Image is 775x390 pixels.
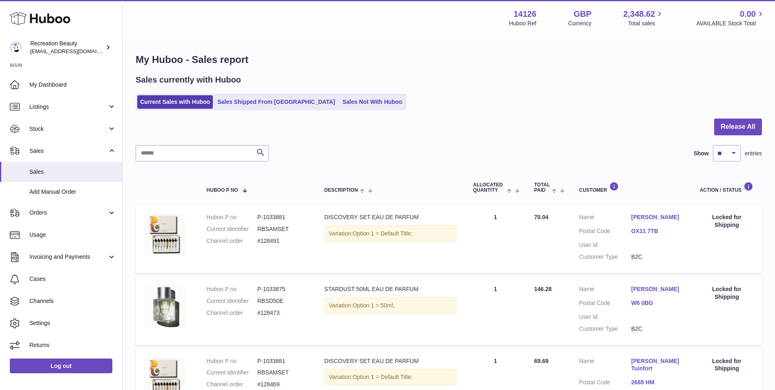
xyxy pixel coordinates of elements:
a: 0.00 AVAILABLE Stock Total [696,9,765,27]
div: Variation: [324,369,457,386]
a: Current Sales with Huboo [137,95,213,109]
div: DISCOVERY SET EAU DE PARFUM [324,357,457,365]
div: Locked for Shipping [700,285,754,301]
a: [PERSON_NAME] Tuinfort [631,357,683,373]
span: 2,348.62 [623,9,655,20]
span: My Dashboard [29,81,116,89]
dd: RBSAMSET [257,225,308,233]
a: 2665 HM [631,379,683,386]
div: Action / Status [700,182,754,193]
dd: RBSAMSET [257,369,308,377]
span: Total paid [534,182,550,193]
span: Invoicing and Payments [29,253,107,261]
dt: Postal Code [579,227,631,237]
dd: B2C [631,325,683,333]
dd: P-1033881 [257,357,308,365]
span: Stock [29,125,107,133]
td: 1 [465,205,526,273]
h1: My Huboo - Sales report [136,53,762,66]
div: DISCOVERY SET EAU DE PARFUM [324,213,457,221]
span: Settings [29,319,116,327]
dd: B2C [631,253,683,261]
dt: Channel order [207,381,257,388]
span: 146.28 [534,286,552,292]
div: Customer [579,182,683,193]
dt: Huboo P no [207,213,257,221]
span: Add Manual Order [29,188,116,196]
div: Recreation Beauty [30,40,104,55]
a: Sales Shipped From [GEOGRAPHIC_DATA] [214,95,338,109]
span: Total sales [628,20,664,27]
dt: Customer Type [579,253,631,261]
label: Show [694,150,709,157]
a: 2,348.62 Total sales [623,9,665,27]
dt: Postal Code [579,299,631,309]
span: Option 1 = 50ml; [353,302,395,309]
a: [PERSON_NAME] [631,213,683,221]
div: STARDUST 50ML EAU DE PARFUM [324,285,457,293]
span: Huboo P no [207,188,238,193]
dt: Current identifier [207,297,257,305]
div: Variation: [324,225,457,242]
span: [EMAIL_ADDRESS][DOMAIN_NAME] [30,48,120,54]
img: customercare@recreationbeauty.com [10,41,22,54]
h2: Sales currently with Huboo [136,74,241,85]
div: Locked for Shipping [700,357,754,373]
dt: Huboo P no [207,357,257,365]
span: Sales [29,168,116,176]
span: ALLOCATED Quantity [473,182,505,193]
span: Option 1 = Default Title; [353,374,413,380]
span: Cases [29,275,116,283]
dt: Customer Type [579,325,631,333]
span: 70.04 [534,214,548,220]
a: [PERSON_NAME] [631,285,683,293]
dt: Channel order [207,309,257,317]
dd: RBSD50E [257,297,308,305]
dd: #128469 [257,381,308,388]
dt: Name [579,213,631,223]
a: OX11 7TB [631,227,683,235]
dt: User Id [579,313,631,321]
dd: P-1033875 [257,285,308,293]
dt: Channel order [207,237,257,245]
span: AVAILABLE Stock Total [696,20,765,27]
dt: Current identifier [207,369,257,377]
dt: Current identifier [207,225,257,233]
span: Orders [29,209,107,217]
dd: #128473 [257,309,308,317]
div: Huboo Ref [509,20,536,27]
dt: Huboo P no [207,285,257,293]
span: Sales [29,147,107,155]
span: Description [324,188,358,193]
dt: Postal Code [579,379,631,388]
strong: 14126 [514,9,536,20]
dt: User Id [579,241,631,249]
div: Currency [568,20,592,27]
span: Usage [29,231,116,239]
a: Log out [10,359,112,373]
div: Variation: [324,297,457,314]
a: W6 0BG [631,299,683,307]
span: 69.69 [534,358,548,364]
dd: P-1033881 [257,213,308,221]
button: Release All [714,119,762,135]
span: 0.00 [740,9,756,20]
strong: GBP [574,9,591,20]
span: Returns [29,341,116,349]
img: Stardust50mlEdp.jpg [144,285,185,327]
span: entries [745,150,762,157]
dd: #128491 [257,237,308,245]
td: 1 [465,277,526,345]
img: ANWD_12ML.jpg [144,213,185,256]
a: Sales Not With Huboo [339,95,405,109]
dt: Name [579,357,631,375]
dt: Name [579,285,631,295]
span: Listings [29,103,107,111]
span: Channels [29,297,116,305]
div: Locked for Shipping [700,213,754,229]
span: Option 1 = Default Title; [353,230,413,237]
